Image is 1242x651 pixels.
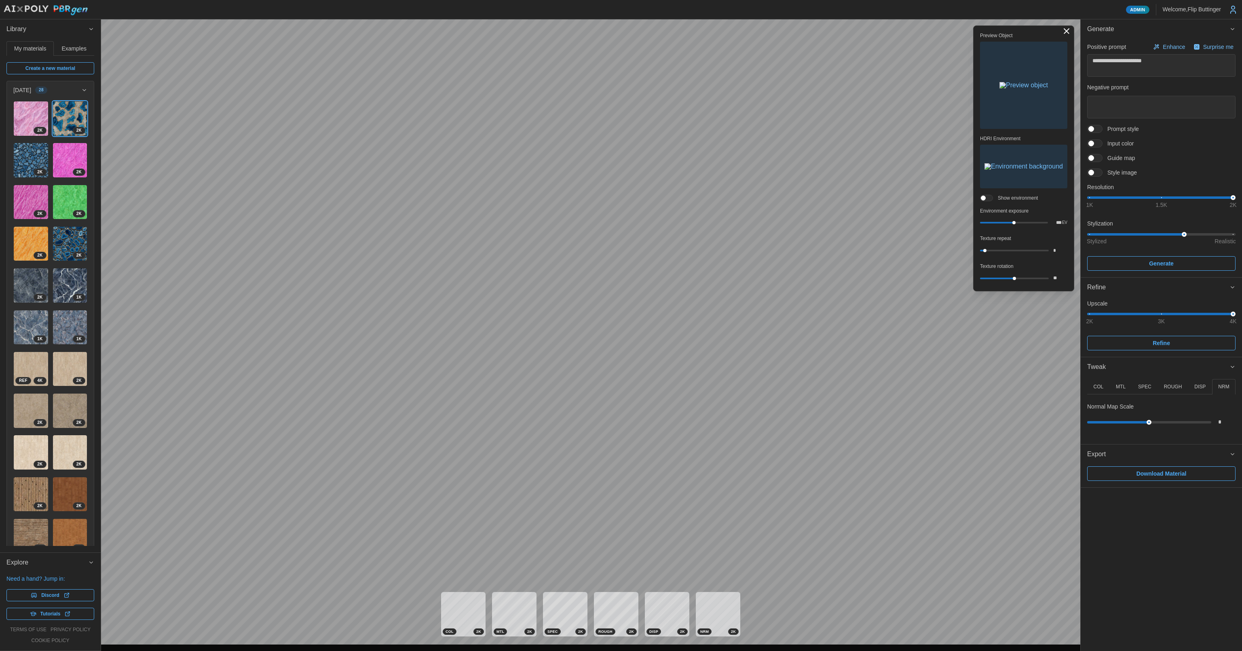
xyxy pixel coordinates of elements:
a: oIH0UH4U8jX0WXVJYDMU1K [13,310,49,345]
img: Preview object [999,82,1048,88]
a: TwZWq1MNvAKStnXUQM4S2K [13,518,49,554]
button: Refine [1081,278,1242,297]
img: U0rokpEeasBnE9qNnvdm [14,477,48,512]
span: 2 K [731,629,736,634]
span: 2 K [76,252,82,259]
span: 2 K [76,461,82,468]
a: CdGuatSdldAUJ4eSUfrj2K [53,477,88,512]
span: 28 [39,87,44,93]
img: qjLGuHsj9AfDs9RYvPBW [14,352,48,386]
span: Prompt style [1103,125,1139,133]
img: y3HF5S22hKHvJ8ACxLvg [53,185,87,219]
a: jknlO8RK6xQ3cFRTpYAY2K [53,226,88,261]
img: jknlO8RK6xQ3cFRTpYAY [53,227,87,261]
a: Tutorials [6,608,94,620]
img: oIH0UH4U8jX0WXVJYDMU [14,310,48,345]
button: Environment background [980,145,1067,188]
img: s4yuekZc6WS7PQWeBiBd [53,394,87,428]
button: Download Material [1087,466,1236,481]
p: MTL [1116,383,1126,390]
a: icPMVKgyJjlucHYJhuv22K [53,518,88,554]
button: Generate [1087,256,1236,271]
span: Admin [1130,6,1145,13]
span: Style image [1103,169,1137,177]
span: Create a new material [25,63,75,74]
p: Stylization [1087,219,1236,228]
span: Discord [41,590,59,601]
span: 2 K [76,169,82,175]
a: YUTCFmACRZlPkKTIIFwt2K [13,185,49,220]
span: 2 K [476,629,481,634]
div: Generate [1081,39,1242,277]
img: Environment background [984,163,1063,170]
button: Surprise me [1191,41,1236,53]
img: 8kljjyW7gH6vwM5Y2T48 [14,227,48,261]
a: Discord [6,589,94,601]
img: AIxPoly PBRgen [3,5,88,16]
span: Examples [62,46,87,51]
span: 2 K [37,294,42,301]
p: Texture repeat [980,235,1067,242]
img: 8aAuPswSQB2uX2CSUoU4 [53,143,87,177]
a: 8kljjyW7gH6vwM5Y2T482K [13,226,49,261]
span: ROUGH [598,629,613,634]
button: Preview object [980,42,1067,129]
a: 7eE8ueEukj4KpldimI8q2K [13,393,49,428]
p: SPEC [1138,383,1151,390]
span: Refine [1153,336,1170,350]
span: 1 K [37,336,42,342]
img: z3NV1PoKoX9rlBZghIMy [53,435,87,470]
a: XASl8ERkj9z7iYzFQCqe1K [53,310,88,345]
span: 2 K [76,127,82,134]
img: rtmDpGDhhi3LO64uSH1w [53,101,87,136]
span: 1 K [76,294,82,301]
p: Resolution [1087,183,1236,191]
span: 2 K [37,419,42,426]
img: Ru2kbZxJKHJ43wsoGQx9 [14,143,48,177]
span: Explore [6,553,88,573]
span: 2 K [76,503,82,509]
p: COL [1093,383,1103,390]
span: MTL [496,629,504,634]
span: 2 K [37,252,42,259]
span: Download Material [1136,467,1187,480]
a: Ru2kbZxJKHJ43wsoGQx92K [13,143,49,178]
img: WrN4iINSxc3xbV60aWbN [14,101,48,136]
span: 2 K [37,545,42,551]
button: [DATE]28 [7,81,94,99]
button: Export [1081,445,1242,464]
div: Tweak [1081,377,1242,444]
img: TwZWq1MNvAKStnXUQM4S [14,519,48,553]
span: 1 K [76,336,82,342]
p: NRM [1218,383,1229,390]
img: 7eE8ueEukj4KpldimI8q [14,394,48,428]
span: COL [446,629,454,634]
div: Refine [1081,297,1242,357]
span: 2 K [37,461,42,468]
a: sStQXQfhPLh8M7Wz4y902K [53,352,88,387]
p: Enhance [1163,43,1187,51]
span: NRM [700,629,709,634]
p: ROUGH [1164,383,1182,390]
button: Toggle viewport controls [1061,25,1072,37]
a: WrN4iINSxc3xbV60aWbN2K [13,101,49,136]
span: 2 K [629,629,634,634]
a: JZw3YYzdJ190Gbzmy58t2K [13,435,49,470]
button: Generate [1081,19,1242,39]
span: 2 K [37,503,42,509]
span: Tutorials [40,608,61,619]
span: Library [6,19,88,39]
span: Show environment [993,195,1038,201]
span: Generate [1149,257,1174,270]
img: JZw3YYzdJ190Gbzmy58t [14,435,48,470]
span: 4 K [37,377,42,384]
button: Enhance [1151,41,1187,53]
div: Export [1081,464,1242,487]
a: cookie policy [31,637,69,644]
img: j46Krq4p7rkZ9Da5vcjr [14,268,48,303]
p: DISP [1194,383,1206,390]
p: [DATE] [13,86,31,94]
span: 2 K [37,127,42,134]
a: 8aAuPswSQB2uX2CSUoU42K [53,143,88,178]
span: DISP [649,629,658,634]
